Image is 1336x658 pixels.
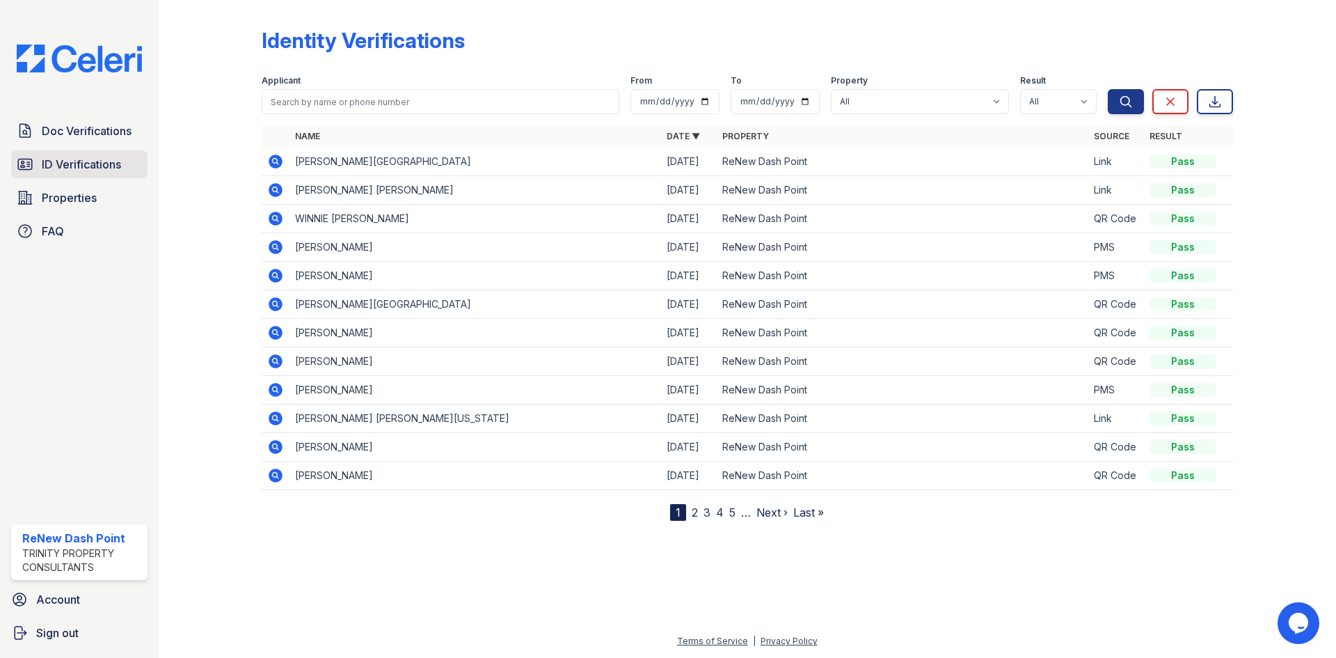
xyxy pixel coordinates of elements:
td: ReNew Dash Point [717,433,1088,462]
div: Pass [1150,469,1216,483]
td: ReNew Dash Point [717,262,1088,290]
td: [PERSON_NAME][GEOGRAPHIC_DATA] [289,290,661,319]
div: ReNew Dash Point [22,530,142,547]
td: QR Code [1088,319,1144,347]
a: FAQ [11,217,148,245]
div: Pass [1150,354,1216,368]
td: QR Code [1088,433,1144,462]
td: ReNew Dash Point [717,319,1088,347]
td: [DATE] [661,176,717,205]
td: [DATE] [661,462,717,490]
td: ReNew Dash Point [717,462,1088,490]
td: [PERSON_NAME] [289,319,661,347]
td: [PERSON_NAME] [289,376,661,405]
a: Result [1150,131,1182,141]
td: [DATE] [661,347,717,376]
div: Pass [1150,383,1216,397]
a: Properties [11,184,148,212]
label: To [731,75,742,86]
a: 3 [703,506,710,519]
a: 2 [692,506,698,519]
input: Search by name or phone number [262,89,619,114]
span: Properties [42,189,97,206]
td: QR Code [1088,205,1144,233]
a: Account [6,586,153,613]
td: [DATE] [661,433,717,462]
div: Pass [1150,440,1216,454]
td: [PERSON_NAME] [289,433,661,462]
a: 4 [716,506,724,519]
a: Next › [756,506,788,519]
label: Applicant [262,75,301,86]
td: [DATE] [661,205,717,233]
a: ID Verifications [11,150,148,178]
div: Pass [1150,326,1216,340]
td: ReNew Dash Point [717,405,1088,433]
div: Pass [1150,412,1216,425]
td: QR Code [1088,347,1144,376]
span: Sign out [36,625,79,641]
td: Link [1088,405,1144,433]
iframe: chat widget [1278,602,1322,644]
a: Source [1094,131,1129,141]
div: Pass [1150,269,1216,283]
label: From [630,75,652,86]
td: [DATE] [661,262,717,290]
td: [PERSON_NAME] [289,233,661,262]
td: [DATE] [661,290,717,319]
span: … [741,504,751,521]
a: Sign out [6,619,153,647]
td: Link [1088,176,1144,205]
div: 1 [670,504,686,521]
span: FAQ [42,223,64,240]
td: QR Code [1088,290,1144,319]
div: | [753,636,756,646]
div: Identity Verifications [262,28,465,53]
a: 5 [729,506,735,519]
td: [DATE] [661,376,717,405]
td: [PERSON_NAME] [289,462,661,490]
td: ReNew Dash Point [717,205,1088,233]
td: PMS [1088,262,1144,290]
td: [DATE] [661,319,717,347]
td: ReNew Dash Point [717,148,1088,176]
td: PMS [1088,233,1144,262]
td: ReNew Dash Point [717,376,1088,405]
a: Doc Verifications [11,117,148,145]
td: Link [1088,148,1144,176]
td: [PERSON_NAME] [PERSON_NAME] [289,176,661,205]
td: [PERSON_NAME] [289,347,661,376]
td: [PERSON_NAME] [PERSON_NAME][US_STATE] [289,405,661,433]
span: Doc Verifications [42,123,132,139]
div: Pass [1150,155,1216,169]
div: Pass [1150,183,1216,197]
a: Property [722,131,769,141]
a: Date ▼ [667,131,700,141]
td: [DATE] [661,233,717,262]
td: ReNew Dash Point [717,233,1088,262]
a: Name [295,131,320,141]
td: PMS [1088,376,1144,405]
label: Result [1020,75,1046,86]
span: ID Verifications [42,156,121,173]
div: Trinity Property Consultants [22,547,142,574]
a: Terms of Service [677,636,748,646]
td: WINNIE [PERSON_NAME] [289,205,661,233]
td: [PERSON_NAME] [289,262,661,290]
td: QR Code [1088,462,1144,490]
td: ReNew Dash Point [717,290,1088,319]
div: Pass [1150,297,1216,311]
img: CE_Logo_Blue-a8612792a0a2168367f1c8372b55b34899dd931a85d93a1a3d3e32e68fde9ad4.png [6,45,153,72]
td: [DATE] [661,405,717,433]
td: [DATE] [661,148,717,176]
td: ReNew Dash Point [717,176,1088,205]
div: Pass [1150,240,1216,254]
td: ReNew Dash Point [717,347,1088,376]
div: Pass [1150,212,1216,226]
td: [PERSON_NAME][GEOGRAPHIC_DATA] [289,148,661,176]
label: Property [831,75,868,86]
a: Privacy Policy [761,636,818,646]
a: Last » [793,506,824,519]
span: Account [36,591,80,608]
